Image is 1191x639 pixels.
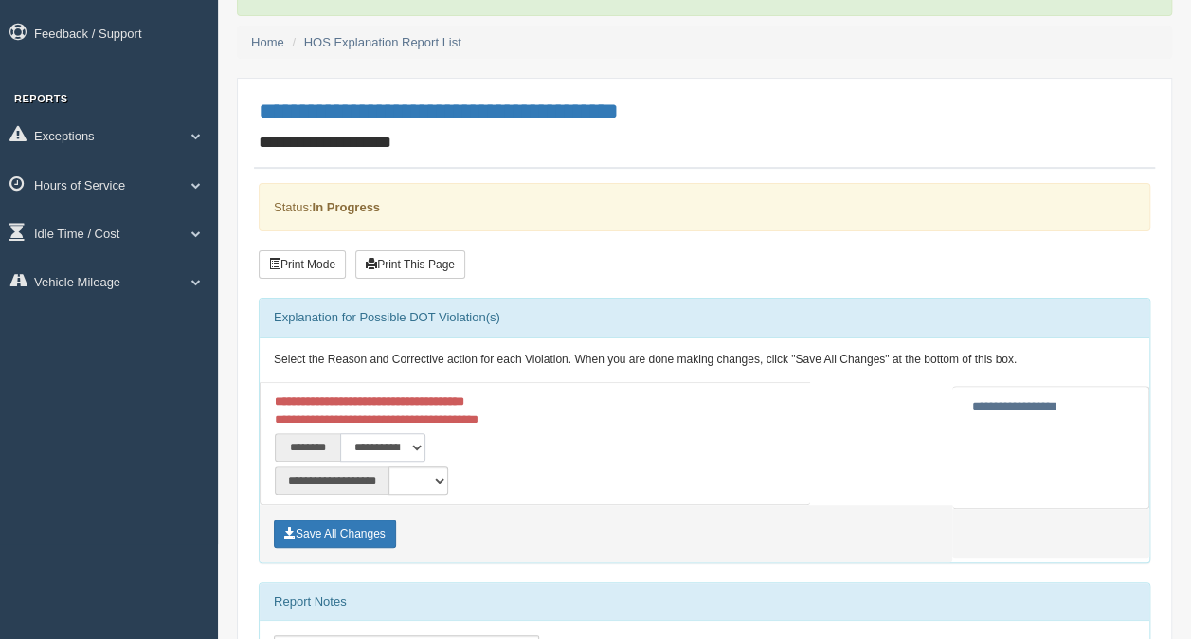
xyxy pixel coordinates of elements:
[312,200,380,214] strong: In Progress
[251,35,284,49] a: Home
[259,183,1150,231] div: Status:
[355,250,465,279] button: Print This Page
[260,299,1149,337] div: Explanation for Possible DOT Violation(s)
[274,520,396,548] button: Save
[304,35,461,49] a: HOS Explanation Report List
[260,583,1149,621] div: Report Notes
[259,250,346,279] button: Print Mode
[260,338,1149,383] div: Select the Reason and Corrective action for each Violation. When you are done making changes, cli...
